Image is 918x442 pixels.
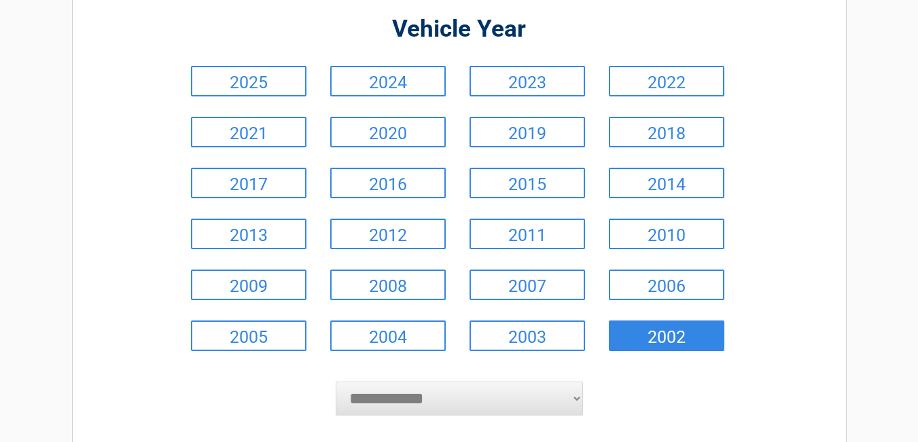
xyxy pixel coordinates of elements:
[470,168,585,198] a: 2015
[330,270,446,300] a: 2008
[191,219,306,249] a: 2013
[609,219,724,249] a: 2010
[470,219,585,249] a: 2011
[609,320,724,351] a: 2002
[470,320,585,351] a: 2003
[609,270,724,300] a: 2006
[191,270,306,300] a: 2009
[191,66,306,96] a: 2025
[470,117,585,147] a: 2019
[191,168,306,198] a: 2017
[470,66,585,96] a: 2023
[330,66,446,96] a: 2024
[191,117,306,147] a: 2021
[609,117,724,147] a: 2018
[330,168,446,198] a: 2016
[330,117,446,147] a: 2020
[191,320,306,351] a: 2005
[470,270,585,300] a: 2007
[188,14,731,45] h2: Vehicle Year
[330,320,446,351] a: 2004
[609,66,724,96] a: 2022
[609,168,724,198] a: 2014
[330,219,446,249] a: 2012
